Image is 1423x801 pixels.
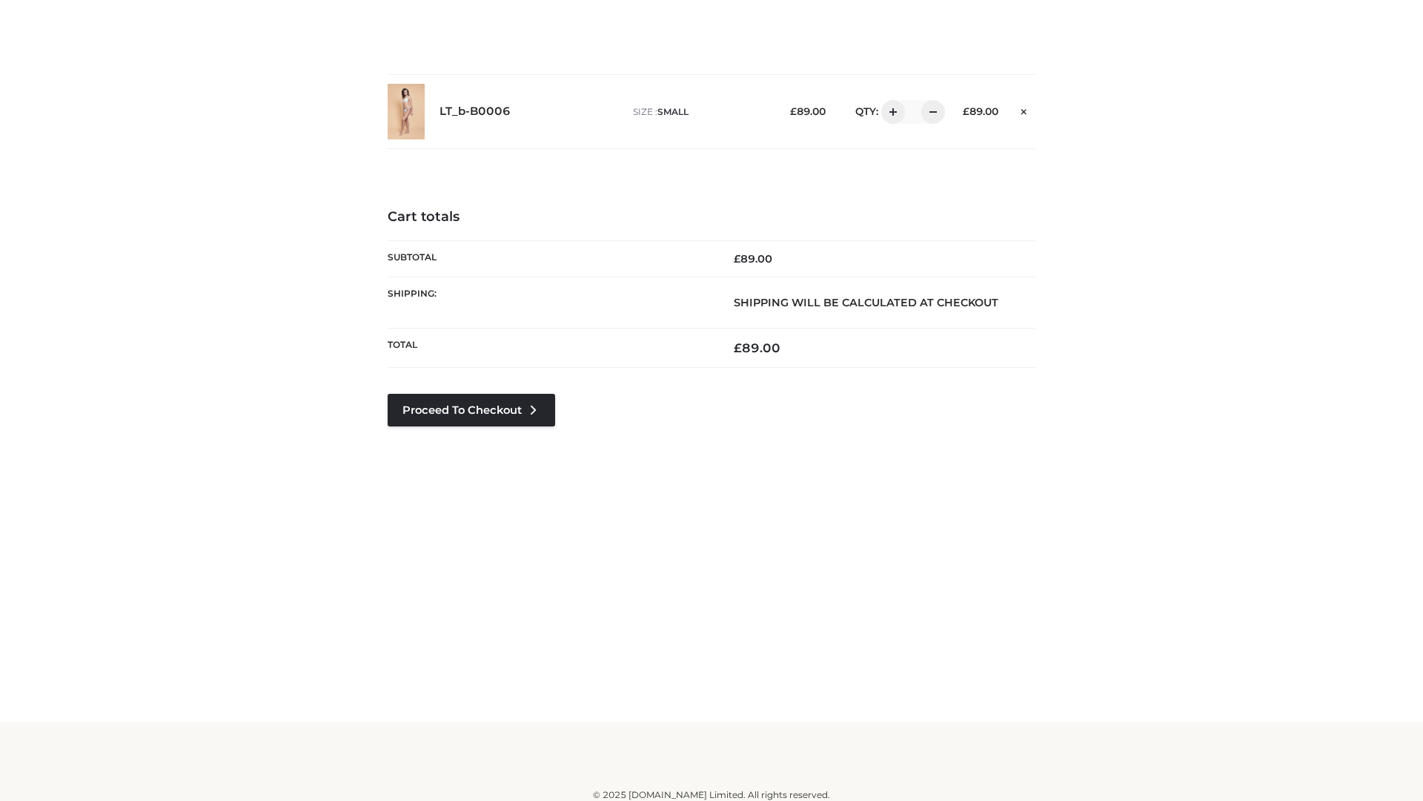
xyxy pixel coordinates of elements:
[734,252,740,266] span: £
[633,105,767,119] p: size :
[734,340,780,355] bdi: 89.00
[1013,100,1035,119] a: Remove this item
[734,252,772,266] bdi: 89.00
[734,296,998,309] strong: Shipping will be calculated at checkout
[790,105,826,117] bdi: 89.00
[388,84,425,139] img: LT_b-B0006 - SMALL
[963,105,998,117] bdi: 89.00
[840,100,940,124] div: QTY:
[388,240,711,277] th: Subtotal
[790,105,797,117] span: £
[657,106,689,117] span: SMALL
[439,105,511,119] a: LT_b-B0006
[388,277,711,328] th: Shipping:
[388,209,1035,225] h4: Cart totals
[734,340,742,355] span: £
[388,329,711,368] th: Total
[963,105,969,117] span: £
[388,394,555,426] a: Proceed to Checkout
